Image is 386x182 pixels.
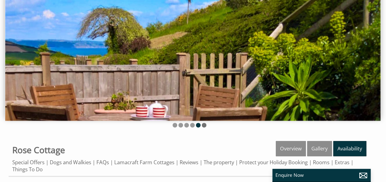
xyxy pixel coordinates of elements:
a: Reviews [180,159,198,166]
a: Rooms [313,159,329,166]
a: Overview [276,141,306,156]
a: Things To Do [12,166,43,173]
p: Enquire Now [275,172,368,178]
a: Availability [333,141,366,156]
a: Extras [335,159,349,166]
a: The property [204,159,234,166]
a: Protect your Holiday Booking [239,159,308,166]
a: Lamacraft Farm Cottages [114,159,174,166]
a: Dogs and Walkies [50,159,91,166]
a: Gallery [307,141,332,156]
a: Special Offers [12,159,45,166]
a: Rose Cottage [12,144,65,156]
a: FAQs [96,159,109,166]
